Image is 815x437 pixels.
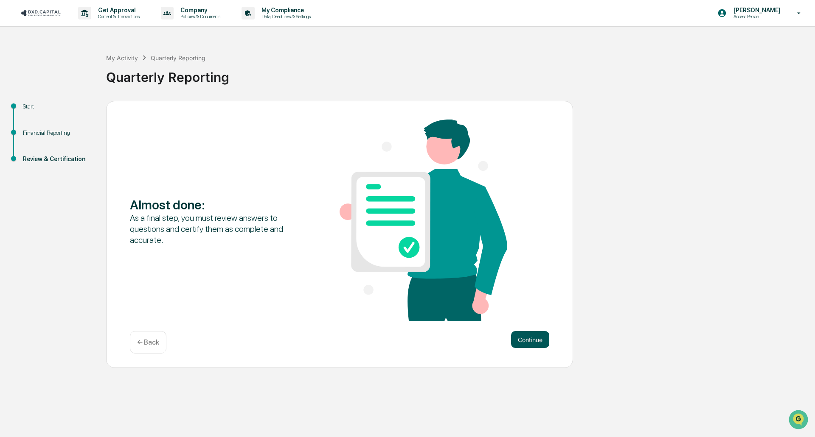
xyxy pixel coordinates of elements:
p: Content & Transactions [91,14,144,19]
div: 🖐️ [8,108,15,114]
p: ← Back [137,338,159,346]
div: We're available if you need us! [29,73,107,80]
span: Attestations [70,107,105,115]
div: Start new chat [29,65,139,73]
p: Access Person [727,14,785,19]
div: 🔎 [8,124,15,131]
span: Data Lookup [17,123,53,131]
div: Quarterly Reporting [151,54,205,61]
img: 1746055101610-c473b297-6a78-478c-a979-82029cc54cd1 [8,65,24,80]
div: My Activity [106,54,138,61]
div: As a final step, you must review answers to questions and certify them as complete and accurate. [130,212,298,245]
div: 🗄️ [62,108,68,114]
p: My Compliance [255,7,315,14]
p: [PERSON_NAME] [727,7,785,14]
button: Continue [511,331,549,348]
p: How can we help? [8,18,155,31]
p: Company [174,7,225,14]
img: logo [20,9,61,17]
p: Policies & Documents [174,14,225,19]
div: Financial Reporting [23,128,93,137]
div: Start [23,102,93,111]
a: 🔎Data Lookup [5,120,57,135]
a: 🖐️Preclearance [5,103,58,119]
span: Preclearance [17,107,55,115]
div: Quarterly Reporting [106,63,811,85]
div: Almost done : [130,197,298,212]
span: Pylon [84,144,103,150]
p: Get Approval [91,7,144,14]
p: Data, Deadlines & Settings [255,14,315,19]
div: Review & Certification [23,155,93,164]
button: Start new chat [144,67,155,78]
img: Almost done [340,120,507,321]
a: 🗄️Attestations [58,103,109,119]
a: Powered byPylon [60,143,103,150]
iframe: Open customer support [788,409,811,432]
